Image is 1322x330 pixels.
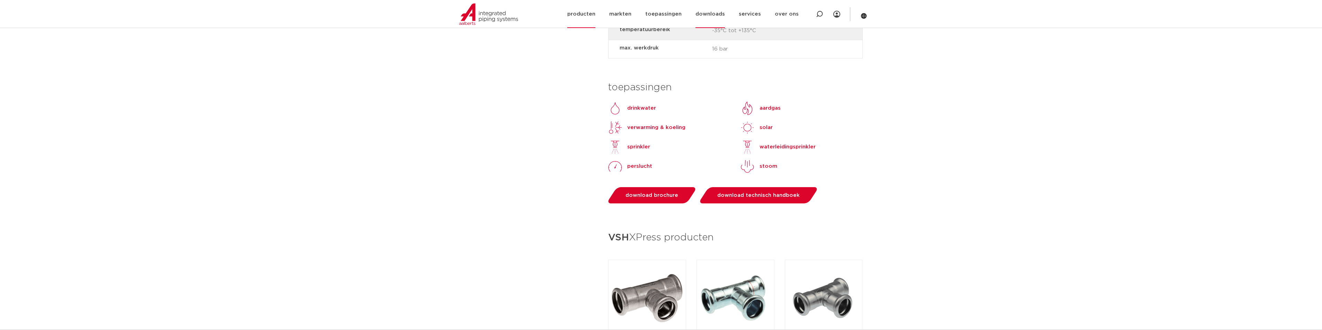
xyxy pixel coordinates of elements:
[608,101,656,115] a: Drinkwaterdrinkwater
[760,123,773,132] p: solar
[740,140,816,154] a: waterleidingsprinkler
[625,193,678,198] span: download brochure
[698,187,819,203] a: download technisch handboek
[760,104,781,112] p: aardgas
[608,81,863,94] h3: toepassingen
[627,104,656,112] p: drinkwater
[627,162,652,171] p: perslucht
[627,123,685,132] p: verwarming & koeling
[606,187,698,203] a: download brochure
[620,44,707,52] strong: max. werkdruk
[608,140,650,154] a: sprinkler
[717,193,800,198] span: download technisch handboek
[740,121,754,135] img: solar
[760,162,777,171] p: stoom
[608,230,863,246] h3: XPress producten
[740,159,777,173] a: stoom
[760,143,816,151] p: waterleidingsprinkler
[627,143,650,151] p: sprinkler
[740,121,773,135] a: solarsolar
[608,121,685,135] a: verwarming & koeling
[608,233,629,242] strong: VSH
[608,159,652,173] a: perslucht
[740,101,781,115] a: aardgas
[608,101,622,115] img: Drinkwater
[712,25,822,36] span: -35°C tot +135°C
[620,25,707,34] strong: temperatuurbereik
[712,44,822,55] span: 16 bar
